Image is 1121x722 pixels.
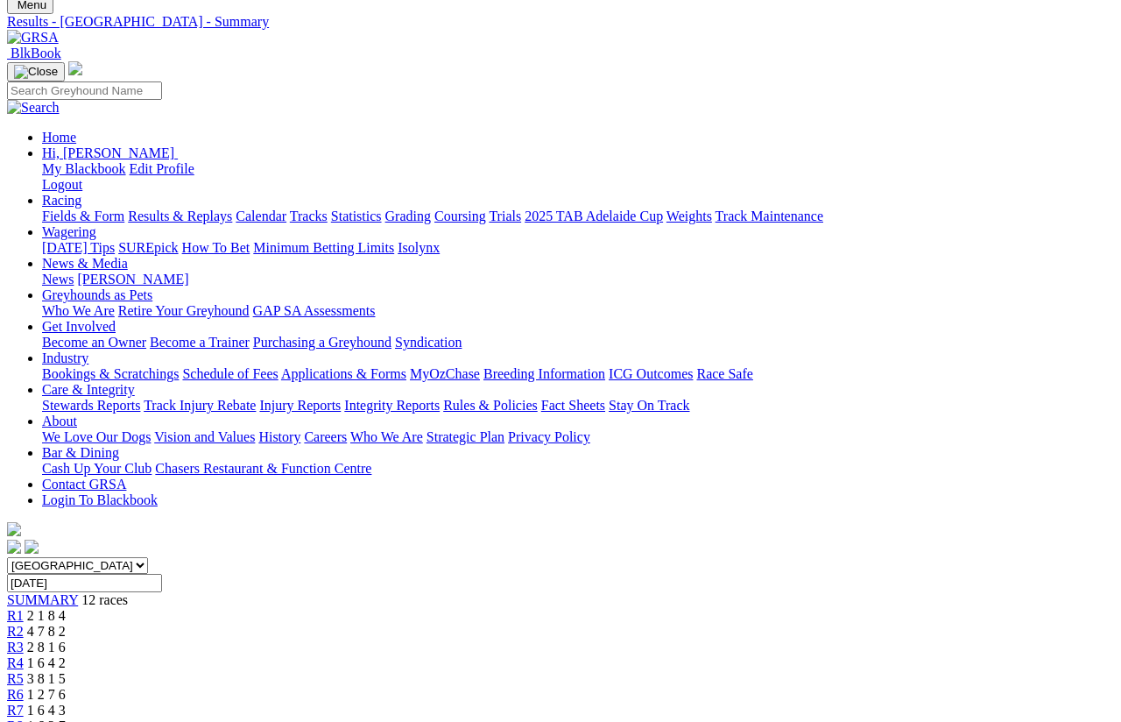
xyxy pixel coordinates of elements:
a: Bookings & Scratchings [42,366,179,381]
span: 4 7 8 2 [27,624,66,639]
a: Chasers Restaurant & Function Centre [155,461,371,476]
a: Integrity Reports [344,398,440,413]
a: Strategic Plan [427,429,504,444]
img: twitter.svg [25,540,39,554]
a: News & Media [42,256,128,271]
a: Syndication [395,335,462,350]
a: Who We Are [350,429,423,444]
span: 12 races [81,592,128,607]
a: R7 [7,703,24,718]
span: 2 1 8 4 [27,608,66,623]
a: Careers [304,429,347,444]
img: logo-grsa-white.png [68,61,82,75]
a: Weights [666,209,712,223]
span: Hi, [PERSON_NAME] [42,145,174,160]
a: R1 [7,608,24,623]
a: Industry [42,350,88,365]
span: 1 6 4 3 [27,703,66,718]
a: Track Maintenance [716,209,823,223]
a: Race Safe [696,366,752,381]
a: Calendar [236,209,286,223]
a: Track Injury Rebate [144,398,256,413]
span: 1 2 7 6 [27,687,66,702]
div: Industry [42,366,1114,382]
a: Results - [GEOGRAPHIC_DATA] - Summary [7,14,1114,30]
a: Cash Up Your Club [42,461,152,476]
a: 2025 TAB Adelaide Cup [525,209,663,223]
a: My Blackbook [42,161,126,176]
a: MyOzChase [410,366,480,381]
a: R6 [7,687,24,702]
a: R3 [7,640,24,655]
a: Stay On Track [609,398,689,413]
a: Edit Profile [130,161,194,176]
a: Schedule of Fees [182,366,278,381]
div: Bar & Dining [42,461,1114,477]
span: 2 8 1 6 [27,640,66,655]
a: Fields & Form [42,209,124,223]
a: Trials [489,209,521,223]
a: ICG Outcomes [609,366,693,381]
a: Statistics [331,209,382,223]
button: Toggle navigation [7,62,65,81]
img: GRSA [7,30,59,46]
a: News [42,272,74,287]
a: SUREpick [118,240,178,255]
a: Results & Replays [128,209,232,223]
a: Retire Your Greyhound [118,303,250,318]
a: Care & Integrity [42,382,135,397]
a: Home [42,130,76,145]
a: Minimum Betting Limits [253,240,394,255]
a: Applications & Forms [281,366,406,381]
div: About [42,429,1114,445]
a: Stewards Reports [42,398,140,413]
a: Purchasing a Greyhound [253,335,391,350]
a: R4 [7,655,24,670]
a: SUMMARY [7,592,78,607]
div: News & Media [42,272,1114,287]
div: Wagering [42,240,1114,256]
a: Who We Are [42,303,115,318]
img: facebook.svg [7,540,21,554]
div: Racing [42,209,1114,224]
a: GAP SA Assessments [253,303,376,318]
a: [PERSON_NAME] [77,272,188,287]
a: About [42,414,77,428]
a: [DATE] Tips [42,240,115,255]
a: Isolynx [398,240,440,255]
span: R5 [7,671,24,686]
input: Select date [7,574,162,592]
a: We Love Our Dogs [42,429,151,444]
a: Tracks [290,209,328,223]
a: Contact GRSA [42,477,126,492]
img: Search [7,100,60,116]
a: Racing [42,193,81,208]
img: logo-grsa-white.png [7,522,21,536]
span: 1 6 4 2 [27,655,66,670]
a: Bar & Dining [42,445,119,460]
div: Greyhounds as Pets [42,303,1114,319]
a: Fact Sheets [541,398,605,413]
a: BlkBook [7,46,61,60]
a: Logout [42,177,82,192]
a: R2 [7,624,24,639]
a: Privacy Policy [508,429,590,444]
a: Become a Trainer [150,335,250,350]
a: Login To Blackbook [42,492,158,507]
a: Greyhounds as Pets [42,287,152,302]
a: Breeding Information [483,366,605,381]
a: Become an Owner [42,335,146,350]
img: Close [14,65,58,79]
a: Hi, [PERSON_NAME] [42,145,178,160]
span: BlkBook [11,46,61,60]
a: How To Bet [182,240,250,255]
a: Wagering [42,224,96,239]
span: 3 8 1 5 [27,671,66,686]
